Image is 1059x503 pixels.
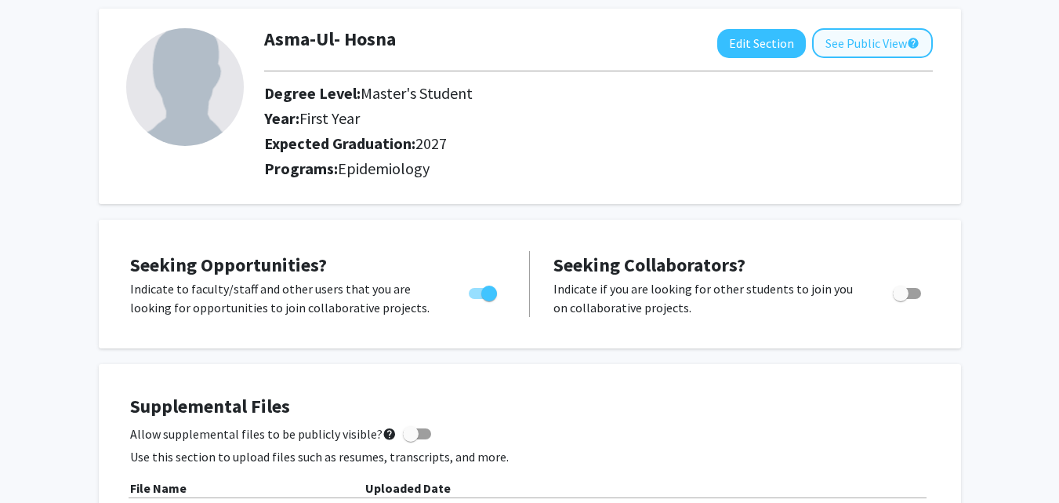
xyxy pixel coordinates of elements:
[130,425,397,443] span: Allow supplemental files to be publicly visible?
[415,133,447,153] span: 2027
[130,279,439,317] p: Indicate to faculty/staff and other users that you are looking for opportunities to join collabor...
[887,279,930,303] div: Toggle
[553,253,745,277] span: Seeking Collaborators?
[361,83,473,103] span: Master's Student
[12,432,67,491] iframe: Chat
[299,108,360,128] span: First Year
[553,279,863,317] p: Indicate if you are looking for other students to join you on collaborative projects.
[126,28,244,146] img: Profile Picture
[130,253,327,277] span: Seeking Opportunities?
[130,395,930,418] h4: Supplemental Files
[264,159,933,178] h2: Programs:
[338,159,430,178] span: Epidemiology
[264,28,396,51] h1: Asma-Ul- Hosna
[907,34,919,53] mat-icon: help
[130,447,930,466] p: Use this section to upload files such as resumes, transcripts, and more.
[717,29,806,58] button: Edit Section
[264,84,798,103] h2: Degree Level:
[462,279,506,303] div: Toggle
[383,425,397,443] mat-icon: help
[812,28,933,58] button: See Public View
[365,480,451,496] b: Uploaded Date
[130,480,187,496] b: File Name
[264,134,798,153] h2: Expected Graduation:
[264,109,798,128] h2: Year:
